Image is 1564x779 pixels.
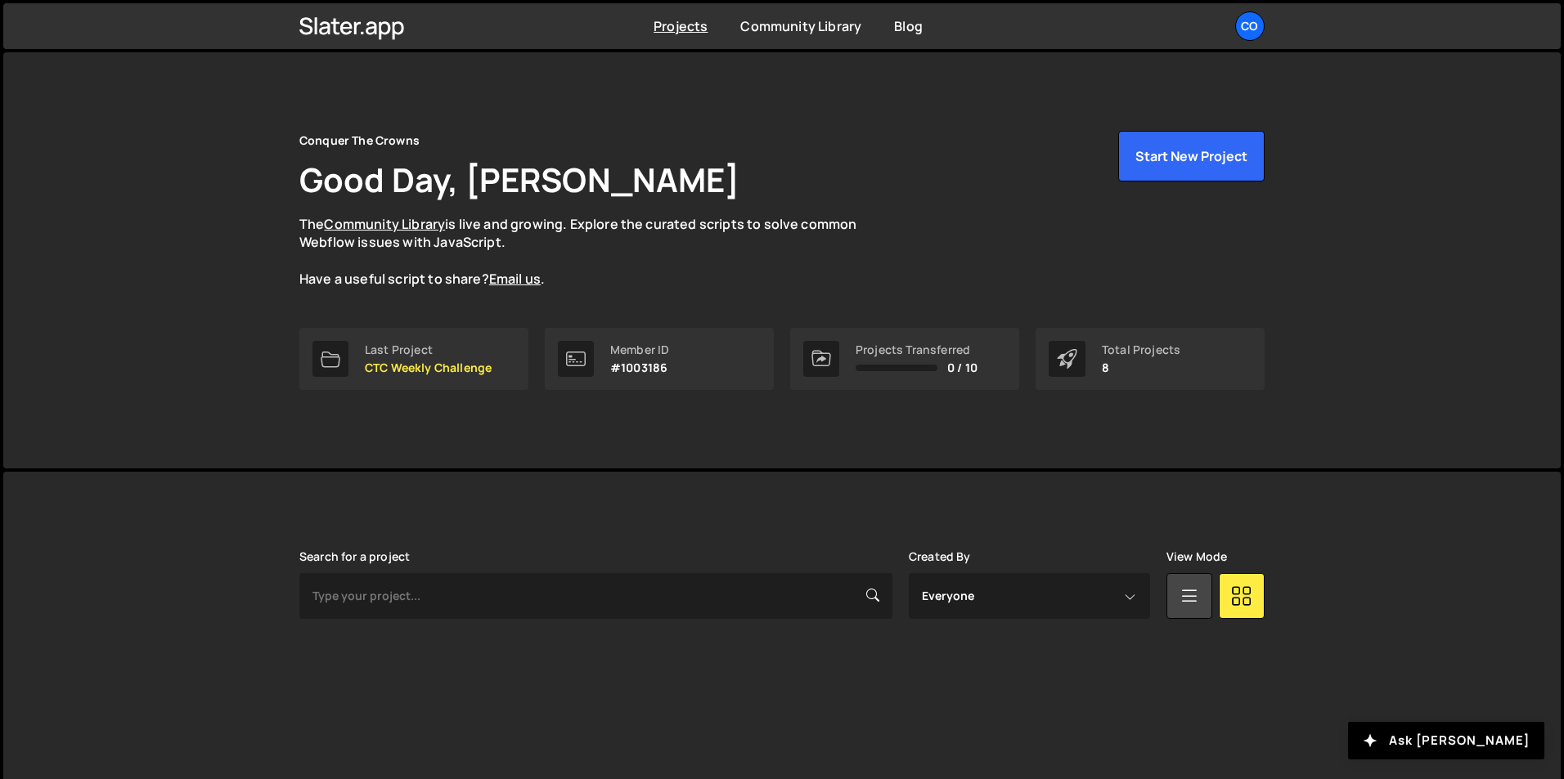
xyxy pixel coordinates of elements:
div: Conquer The Crowns [299,131,420,150]
div: Last Project [365,343,492,356]
div: Member ID [610,343,669,356]
button: Ask [PERSON_NAME] [1348,722,1544,759]
label: View Mode [1166,550,1227,563]
input: Type your project... [299,573,892,619]
a: Last Project CTC Weekly Challenge [299,328,528,390]
p: The is live and growing. Explore the curated scripts to solve common Webflow issues with JavaScri... [299,215,888,289]
a: Email us [489,270,541,288]
p: #1003186 [610,361,669,374]
a: Projects [654,17,708,35]
a: Blog [894,17,923,35]
span: 0 / 10 [947,361,978,374]
p: CTC Weekly Challenge [365,361,492,374]
div: Projects Transferred [856,343,978,356]
a: Community Library [324,215,445,233]
label: Search for a project [299,550,410,563]
a: Community Library [740,17,861,35]
h1: Good Day, [PERSON_NAME] [299,157,739,202]
div: Total Projects [1102,343,1180,356]
label: Created By [909,550,971,563]
button: Start New Project [1118,131,1265,181]
p: 8 [1102,361,1180,374]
